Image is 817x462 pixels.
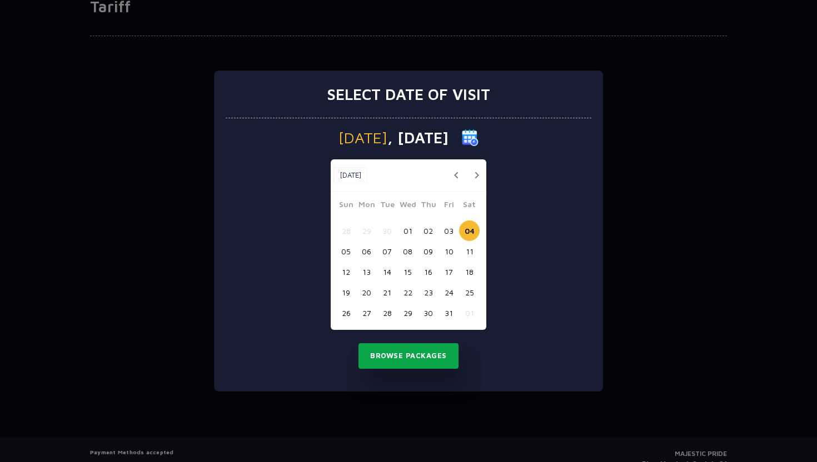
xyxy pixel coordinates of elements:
[459,262,480,282] button: 18
[459,220,480,241] button: 04
[336,262,356,282] button: 12
[459,198,480,214] span: Sat
[397,303,418,323] button: 29
[459,303,480,323] button: 01
[418,262,439,282] button: 16
[439,262,459,282] button: 17
[356,220,377,241] button: 29
[397,241,418,262] button: 08
[377,220,397,241] button: 30
[358,343,459,369] button: Browse Packages
[397,198,418,214] span: Wed
[377,198,397,214] span: Tue
[418,282,439,303] button: 23
[439,198,459,214] span: Fri
[336,303,356,323] button: 26
[356,282,377,303] button: 20
[418,198,439,214] span: Thu
[377,303,397,323] button: 28
[439,303,459,323] button: 31
[439,220,459,241] button: 03
[336,220,356,241] button: 28
[377,241,397,262] button: 07
[377,262,397,282] button: 14
[356,241,377,262] button: 06
[439,282,459,303] button: 24
[459,282,480,303] button: 25
[459,241,480,262] button: 11
[397,282,418,303] button: 22
[418,241,439,262] button: 09
[418,220,439,241] button: 02
[397,262,418,282] button: 15
[439,241,459,262] button: 10
[418,303,439,323] button: 30
[336,282,356,303] button: 19
[356,303,377,323] button: 27
[387,130,449,145] span: , [DATE]
[356,198,377,214] span: Mon
[397,220,418,241] button: 01
[336,241,356,262] button: 05
[336,198,356,214] span: Sun
[377,282,397,303] button: 21
[338,130,387,145] span: [DATE]
[462,129,479,146] img: calender icon
[356,262,377,282] button: 13
[333,167,367,184] button: [DATE]
[327,85,490,104] h3: Select date of visit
